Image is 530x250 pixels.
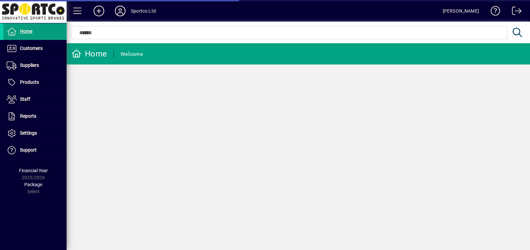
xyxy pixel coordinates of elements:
[121,49,143,60] div: Welcome
[20,130,37,136] span: Settings
[3,108,67,125] a: Reports
[20,62,39,68] span: Suppliers
[3,57,67,74] a: Suppliers
[20,113,36,119] span: Reports
[3,91,67,108] a: Staff
[3,40,67,57] a: Customers
[3,142,67,159] a: Support
[20,46,43,51] span: Customers
[19,168,48,173] span: Financial Year
[88,5,110,17] button: Add
[3,74,67,91] a: Products
[20,29,32,34] span: Home
[20,96,30,102] span: Staff
[3,125,67,142] a: Settings
[20,79,39,85] span: Products
[131,6,156,16] div: Sportco Ltd
[486,1,500,23] a: Knowledge Base
[20,147,37,153] span: Support
[72,49,107,59] div: Home
[507,1,522,23] a: Logout
[24,182,42,187] span: Package
[443,6,479,16] div: [PERSON_NAME]
[110,5,131,17] button: Profile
